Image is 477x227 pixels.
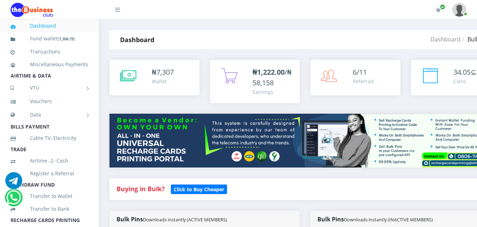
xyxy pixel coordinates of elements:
i: Renew/Upgrade Subscription [436,7,441,13]
b: ₦1,222.00 [252,67,285,77]
a: Cable TV, Electricity [11,130,88,146]
a: Airtime -2- Cash [11,153,88,169]
span: 34.05 [453,67,471,77]
a: Vouchers [11,93,88,109]
a: Click to Buy Cheaper [171,185,227,193]
a: Transactions [11,44,88,60]
a: ₦1,222.00/₦58,158 Earnings [210,60,300,103]
a: Transfer to Bank [11,201,88,217]
a: Data [11,106,88,124]
a: Dashboard [11,18,88,34]
strong: Dashboard [120,35,154,44]
b: Click to Buy Cheaper [174,186,224,193]
span: 6/11 [353,67,367,77]
a: 6/11 Referrals [310,60,400,95]
span: /₦58,158 [252,67,292,87]
a: Transfer to Wallet [11,188,88,204]
div: Coins [453,78,477,85]
div: Earnings [252,88,293,96]
span: 7,307 [156,67,174,77]
small: Downloads instantly (ACTIVE MEMBERS) [143,216,227,223]
span: Renew/Upgrade Subscription [440,4,445,10]
img: User [452,3,466,17]
a: Register a Referral [11,165,88,182]
strong: Bulk Pins [117,215,227,223]
a: VTU [11,79,88,97]
a: Chat for support [6,194,21,206]
img: Logo [11,3,53,17]
strong: Buying in Bulk? [117,185,165,193]
a: ₦7,307 Wallet [109,60,199,95]
a: Chat for support [5,177,22,189]
strong: Bulk Pins [317,215,433,223]
div: Wallet [152,78,174,85]
div: ⊆ [453,67,477,78]
div: Referrals [353,78,374,85]
small: [ ] [58,36,75,41]
a: Miscellaneous Payments [11,56,88,73]
a: Dashboard [430,35,460,43]
a: Fund wallet[7,306.75] [11,30,88,47]
div: ₦ [152,67,174,78]
b: 7,306.75 [59,36,74,41]
small: Downloads instantly (INACTIVE MEMBERS) [344,216,433,223]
